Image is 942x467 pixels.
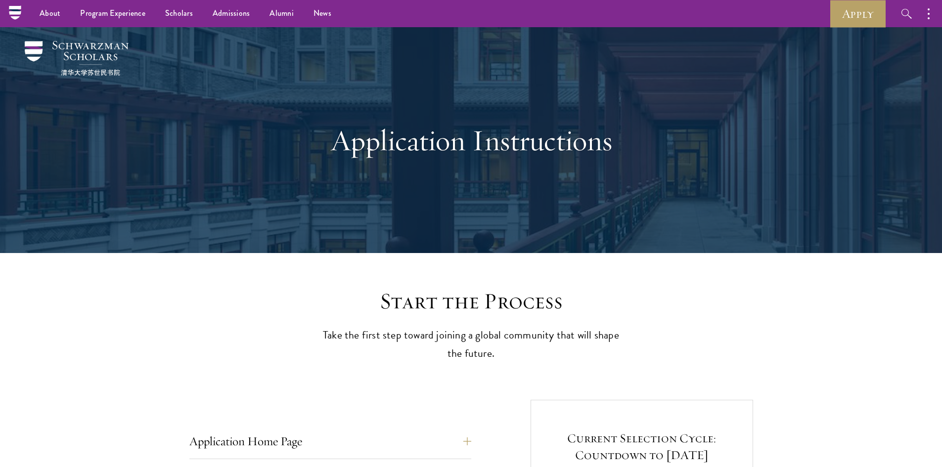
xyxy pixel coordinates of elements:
p: Take the first step toward joining a global community that will shape the future. [318,326,625,363]
h1: Application Instructions [301,123,642,158]
h2: Start the Process [318,288,625,315]
button: Application Home Page [189,429,471,453]
img: Schwarzman Scholars [25,41,129,76]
